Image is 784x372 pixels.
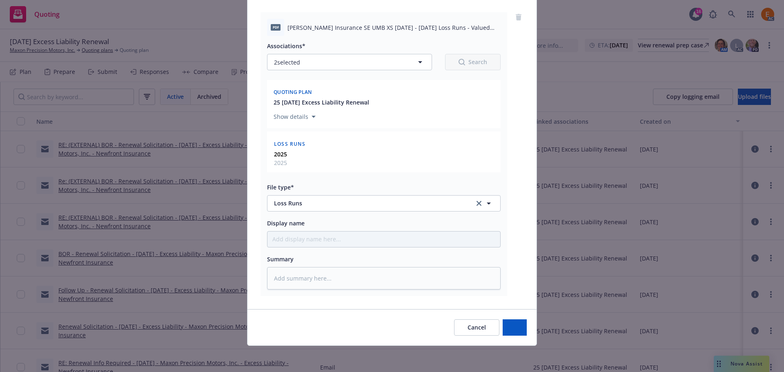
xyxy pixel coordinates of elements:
[267,42,305,50] span: Associations*
[274,140,305,147] span: Loss Runs
[267,232,500,247] input: Add display name here...
[267,183,294,191] span: File type*
[514,12,523,22] a: remove
[270,112,319,122] button: Show details
[274,199,463,207] span: Loss Runs
[267,219,305,227] span: Display name
[274,98,369,107] button: 25 [DATE] Excess Liability Renewal
[468,323,486,331] span: Cancel
[267,255,294,263] span: Summary
[274,158,287,167] span: 2025
[267,54,432,70] button: 2selected
[503,323,527,331] span: Add files
[274,58,300,67] span: 2 selected
[287,23,501,32] span: [PERSON_NAME] Insurance SE UMB XS [DATE] - [DATE] Loss Runs - Valued [DATE].PDF
[271,24,281,30] span: PDF
[274,150,287,158] strong: 2025
[454,319,499,336] button: Cancel
[274,89,312,96] span: Quoting plan
[474,198,484,208] a: clear selection
[267,195,501,212] button: Loss Runsclear selection
[503,319,527,336] button: Add files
